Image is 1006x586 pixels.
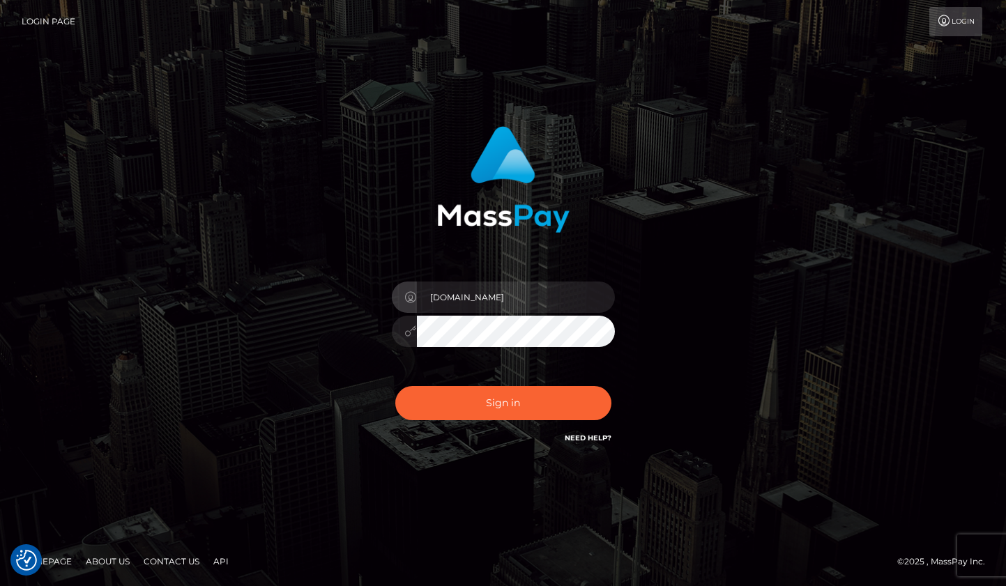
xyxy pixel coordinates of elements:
div: © 2025 , MassPay Inc. [897,554,996,569]
a: Need Help? [565,433,611,442]
a: Contact Us [138,550,205,572]
img: Revisit consent button [16,550,37,571]
a: Homepage [15,550,77,572]
a: Login [929,7,982,36]
input: Username... [417,282,615,313]
a: API [208,550,234,572]
button: Sign in [395,386,611,420]
img: MassPay Login [437,126,570,233]
a: Login Page [22,7,75,36]
a: About Us [80,550,135,572]
button: Consent Preferences [16,550,37,571]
